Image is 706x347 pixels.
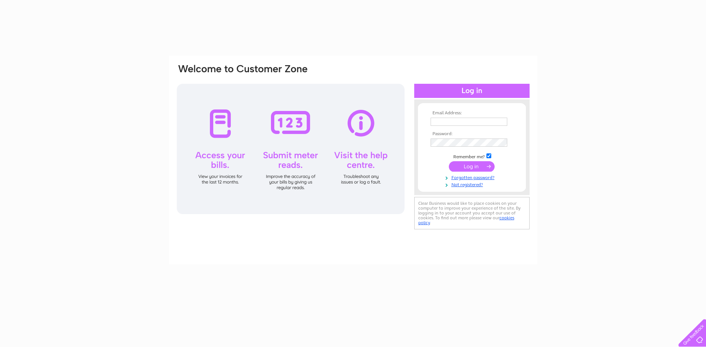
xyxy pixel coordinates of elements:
[418,215,514,225] a: cookies policy
[431,181,515,188] a: Not registered?
[429,152,515,160] td: Remember me?
[429,131,515,137] th: Password:
[449,161,495,172] input: Submit
[431,173,515,181] a: Forgotten password?
[429,111,515,116] th: Email Address:
[414,197,530,229] div: Clear Business would like to place cookies on your computer to improve your experience of the sit...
